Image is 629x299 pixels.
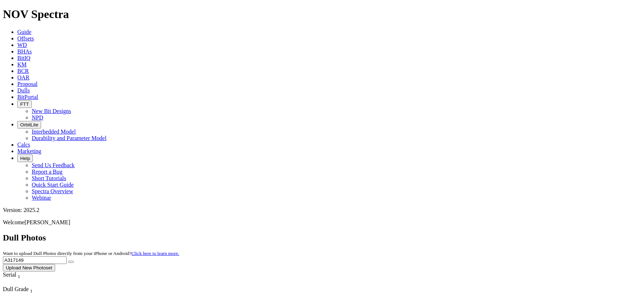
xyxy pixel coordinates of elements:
[32,169,62,175] a: Report a Bug
[17,29,31,35] a: Guide
[17,148,41,154] a: Marketing
[3,272,16,278] span: Serial
[32,188,73,194] a: Spectra Overview
[3,8,626,21] h1: NOV Spectra
[32,114,43,121] a: NPD
[32,175,66,181] a: Short Tutorials
[32,129,76,135] a: Interbedded Model
[30,288,33,294] sub: 1
[3,272,34,286] div: Sort None
[3,279,34,286] div: Column Menu
[20,101,29,107] span: FTT
[17,155,33,162] button: Help
[20,122,38,127] span: OrbitLite
[132,251,180,256] a: Click here to learn more.
[18,272,20,278] span: Sort None
[3,272,34,279] div: Serial Sort None
[25,219,70,225] span: [PERSON_NAME]
[17,94,38,100] a: BitPortal
[17,42,27,48] a: WD
[17,48,32,55] a: BHAs
[32,108,71,114] a: New Bit Designs
[30,286,33,292] span: Sort None
[32,135,107,141] a: Durability and Parameter Model
[3,207,626,213] div: Version: 2025.2
[17,81,37,87] a: Proposal
[17,68,29,74] a: BCR
[3,251,179,256] small: Want to upload Dull Photos directly from your iPhone or Android?
[3,286,53,294] div: Dull Grade Sort None
[3,264,55,272] button: Upload New Photoset
[17,87,30,94] a: Dulls
[32,195,51,201] a: Webinar
[17,61,27,68] a: KM
[3,286,29,292] span: Dull Grade
[17,121,41,129] button: OrbitLite
[17,35,34,42] a: Offsets
[18,274,20,279] sub: 1
[32,182,74,188] a: Quick Start Guide
[17,100,32,108] button: FTT
[17,74,30,81] a: OAR
[3,233,626,243] h2: Dull Photos
[20,156,30,161] span: Help
[17,55,30,61] a: BitIQ
[3,219,626,226] p: Welcome
[32,162,75,168] a: Send Us Feedback
[17,142,30,148] a: Calcs
[3,256,67,264] input: Search Serial Number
